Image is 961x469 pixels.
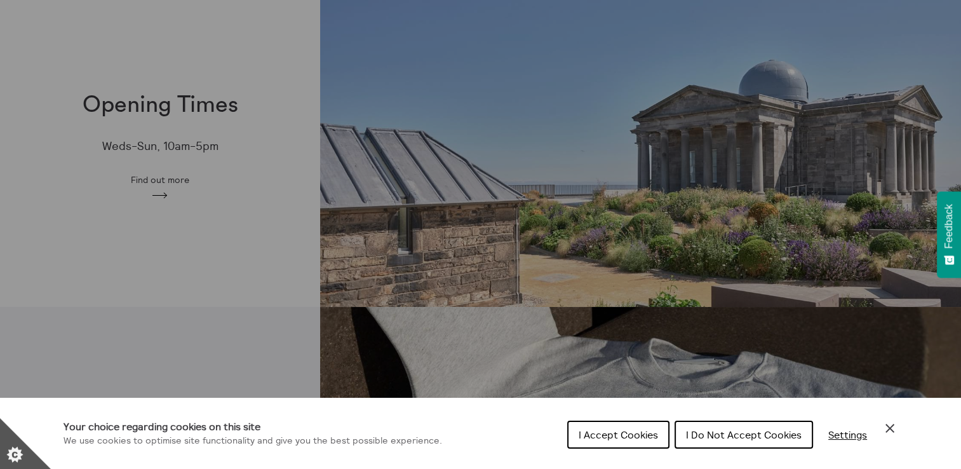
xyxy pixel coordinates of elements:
[937,191,961,278] button: Feedback - Show survey
[943,204,955,248] span: Feedback
[64,434,442,448] p: We use cookies to optimise site functionality and give you the best possible experience.
[64,419,442,434] h1: Your choice regarding cookies on this site
[567,421,669,449] button: I Accept Cookies
[882,421,897,436] button: Close Cookie Control
[579,428,658,441] span: I Accept Cookies
[828,428,867,441] span: Settings
[818,422,877,447] button: Settings
[675,421,813,449] button: I Do Not Accept Cookies
[686,428,802,441] span: I Do Not Accept Cookies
